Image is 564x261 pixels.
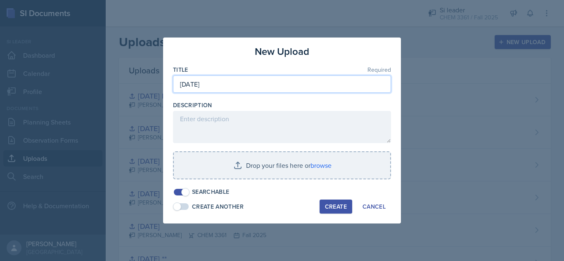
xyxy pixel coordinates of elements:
[173,101,212,109] label: Description
[192,188,230,196] div: Searchable
[192,202,244,211] div: Create Another
[363,203,386,210] div: Cancel
[357,200,391,214] button: Cancel
[173,75,391,93] input: Enter title
[173,66,188,74] label: Title
[325,203,347,210] div: Create
[320,200,352,214] button: Create
[255,44,309,59] h3: New Upload
[367,67,391,73] span: Required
